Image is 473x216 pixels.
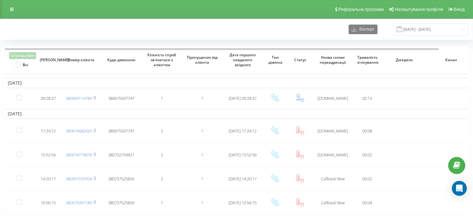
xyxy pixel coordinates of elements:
a: 380675097186 [66,200,92,205]
span: Експорт [356,27,374,32]
span: Налаштування профілю [395,7,443,12]
span: Реферальна програма [338,7,384,12]
span: 1 [161,200,163,205]
span: Тривалість очікування [357,55,377,65]
span: 1 [201,128,203,134]
span: Куди дзвонили [106,57,137,62]
span: Пропущених від клієнта [187,55,218,65]
span: 380732759921 [108,152,134,158]
span: 380675507747 [108,95,134,101]
span: 380675507747 [108,128,134,134]
td: 15:52:56 [36,144,61,166]
span: 2 [161,128,163,134]
span: 380737525826 [108,176,134,182]
span: [DATE] 15:52:56 [229,152,257,158]
td: 00:08 [353,120,381,142]
span: Тип дзвінка [267,55,284,65]
span: Статус [292,57,308,62]
span: Вихід [454,7,465,12]
span: 2 [161,176,163,182]
span: 2 [161,152,163,158]
td: [DOMAIN_NAME] [313,144,353,166]
a: 380674682420 [66,128,92,134]
a: 380974779878 [66,152,92,158]
span: [PERSON_NAME] [40,57,57,62]
a: 380964114784 [66,95,92,101]
td: Сallback New [313,191,353,214]
span: 1 [161,95,163,101]
span: Номер клієнта [66,57,96,62]
td: Сallback New [313,168,353,190]
span: [DATE] 14:20:17 [229,176,257,182]
td: 02:13 [353,89,381,108]
td: 14:20:17 [36,168,61,190]
td: 10:56:15 [36,191,61,214]
span: Джерело [386,57,423,62]
td: 00:02 [353,168,381,190]
span: 1 [201,152,203,158]
td: [DOMAIN_NAME] [313,120,353,142]
span: 1 [201,95,203,101]
a: 380957229704 [66,176,92,182]
span: 1 [201,176,203,182]
span: Канал [433,57,469,62]
span: [DATE] 09:28:37 [229,95,257,101]
span: Кількість спроб зв'язатися з клієнтом [146,53,177,67]
td: 09:28:37 [36,89,61,108]
button: Експорт [349,25,378,34]
td: [DOMAIN_NAME] [313,89,353,108]
label: Всі [16,62,28,67]
span: Назва схеми переадресації [318,55,348,65]
span: [DATE] 17:24:12 [229,128,257,134]
td: 00:04 [353,191,381,214]
span: [DATE] 10:56:15 [229,200,257,205]
span: 380737525826 [108,200,134,205]
div: Open Intercom Messenger [452,181,467,196]
td: 00:02 [353,144,381,166]
span: Дата першого невдалого вхідного [227,53,258,67]
span: 1 [201,200,203,205]
td: 17:24:12 [36,120,61,142]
